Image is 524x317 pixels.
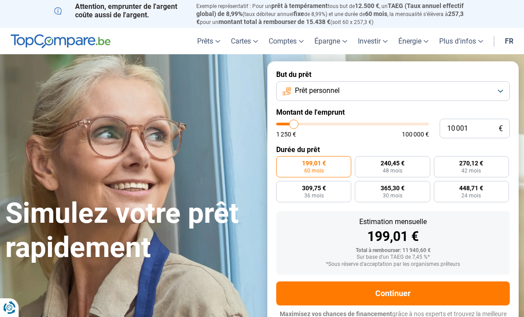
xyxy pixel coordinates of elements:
div: Sur base d'un TAEG de 7,45 %* [283,254,503,261]
div: Estimation mensuelle [283,218,503,225]
span: 365,30 € [381,185,405,191]
span: 60 mois [304,168,324,173]
a: Cartes [226,28,263,54]
label: But du prêt [276,70,510,79]
button: Prêt personnel [276,81,510,101]
span: 309,75 € [302,185,326,191]
a: Prêts [192,28,226,54]
span: Prêt personnel [295,86,340,96]
span: 240,45 € [381,160,405,166]
span: prêt à tempérament [271,2,328,9]
span: 48 mois [383,168,402,173]
label: Montant de l'emprunt [276,108,510,116]
span: fixe [294,10,304,17]
span: 60 mois [365,10,387,17]
span: 100 000 € [402,131,429,137]
div: Total à rembourser: 11 940,60 € [283,248,503,254]
a: Plus d'infos [434,28,488,54]
span: TAEG (Taux annuel effectif global) de 8,99% [196,2,464,17]
div: *Sous réserve d'acceptation par les organismes prêteurs [283,261,503,268]
span: montant total à rembourser de 15.438 € [218,18,330,25]
p: Exemple représentatif : Pour un tous but de , un (taux débiteur annuel de 8,99%) et une durée de ... [196,2,470,26]
h1: Simulez votre prêt rapidement [5,197,257,265]
label: Durée du prêt [276,145,510,154]
span: 12.500 € [355,2,379,9]
a: Énergie [393,28,434,54]
button: Continuer [276,281,510,305]
span: 199,01 € [302,160,326,166]
span: € [499,125,503,132]
span: 448,71 € [459,185,483,191]
span: 36 mois [304,193,324,198]
span: 1 250 € [276,131,296,137]
span: 30 mois [383,193,402,198]
div: 199,01 € [283,230,503,243]
img: TopCompare [11,34,111,48]
a: fr [500,28,519,54]
span: 42 mois [461,168,481,173]
a: Comptes [263,28,309,54]
span: 270,12 € [459,160,483,166]
a: Épargne [309,28,353,54]
a: Investir [353,28,393,54]
span: 257,3 € [196,10,464,25]
span: 24 mois [461,193,481,198]
p: Attention, emprunter de l'argent coûte aussi de l'argent. [54,2,186,19]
